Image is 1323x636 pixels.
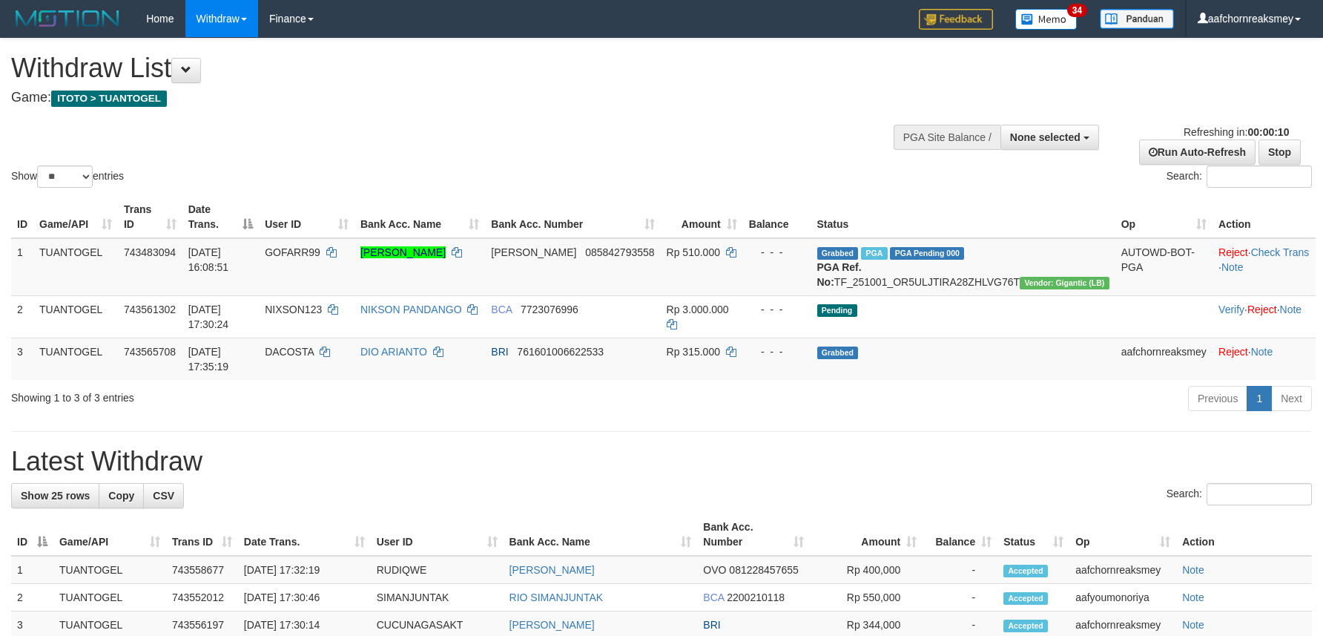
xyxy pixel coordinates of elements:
a: Show 25 rows [11,483,99,508]
a: CSV [143,483,184,508]
span: Show 25 rows [21,490,90,502]
span: [PERSON_NAME] [491,246,576,258]
span: 743565708 [124,346,176,358]
td: [DATE] 17:30:46 [238,584,371,612]
strong: 00:00:10 [1247,126,1289,138]
span: Refreshing in: [1184,126,1289,138]
td: 3 [11,338,33,380]
a: Reject [1218,346,1248,358]
a: Check Trans [1251,246,1310,258]
a: Previous [1188,386,1247,411]
a: 1 [1247,386,1272,411]
th: Op: activate to sort column ascending [1115,196,1213,238]
a: Note [1280,304,1302,315]
a: RIO SIMANJUNTAK [509,591,604,603]
img: panduan.png [1100,9,1174,29]
button: None selected [1000,125,1099,150]
span: 743483094 [124,246,176,258]
span: Copy [108,490,134,502]
td: 2 [11,295,33,338]
span: Rp 3.000.000 [667,304,729,315]
span: BCA [491,304,512,315]
td: 1 [11,556,53,584]
div: - - - [749,245,805,260]
th: Date Trans.: activate to sort column descending [182,196,260,238]
th: Status [811,196,1115,238]
h4: Game: [11,91,867,105]
span: GOFARR99 [265,246,320,258]
th: Trans ID: activate to sort column ascending [118,196,182,238]
th: Trans ID: activate to sort column ascending [166,514,238,556]
span: [DATE] 17:35:19 [188,346,229,373]
td: SIMANJUNTAK [371,584,504,612]
th: User ID: activate to sort column ascending [371,514,504,556]
th: Status: activate to sort column ascending [997,514,1069,556]
span: Marked by aafyoumonoriya [861,247,887,260]
td: 743552012 [166,584,238,612]
td: RUDIQWE [371,556,504,584]
span: BCA [703,591,724,603]
th: Game/API: activate to sort column ascending [33,196,118,238]
td: · [1213,338,1316,380]
a: Copy [99,483,144,508]
span: None selected [1010,131,1080,143]
span: Copy 7723076996 to clipboard [521,304,578,315]
a: DIO ARIANTO [360,346,427,358]
span: 34 [1067,4,1087,17]
td: aafyoumonoriya [1069,584,1176,612]
span: CSV [153,490,174,502]
th: ID: activate to sort column descending [11,514,53,556]
a: Note [1182,619,1204,631]
th: Date Trans.: activate to sort column ascending [238,514,371,556]
td: TUANTOGEL [33,295,118,338]
a: Note [1182,591,1204,603]
span: NIXSON123 [265,304,322,315]
th: Balance [743,196,811,238]
span: Copy 081228457655 to clipboard [729,564,798,576]
td: [DATE] 17:32:19 [238,556,371,584]
th: Bank Acc. Number: activate to sort column ascending [485,196,660,238]
img: Feedback.jpg [919,9,993,30]
select: Showentries [37,165,93,188]
img: Button%20Memo.svg [1015,9,1078,30]
span: 743561302 [124,304,176,315]
span: OVO [703,564,726,576]
label: Show entries [11,165,124,188]
th: Action [1213,196,1316,238]
td: Rp 400,000 [810,556,923,584]
td: 1 [11,238,33,296]
div: - - - [749,344,805,359]
th: Bank Acc. Number: activate to sort column ascending [697,514,810,556]
span: Rp 315.000 [667,346,720,358]
td: 743558677 [166,556,238,584]
h1: Withdraw List [11,53,867,83]
td: TUANTOGEL [53,584,166,612]
td: aafchornreaksmey [1115,338,1213,380]
td: AUTOWD-BOT-PGA [1115,238,1213,296]
input: Search: [1207,483,1312,505]
span: Accepted [1003,620,1048,632]
a: Reject [1218,246,1248,258]
th: Amount: activate to sort column ascending [661,196,743,238]
a: Note [1221,261,1244,273]
td: TF_251001_OR5ULJTIRA28ZHLVG76T [811,238,1115,296]
a: [PERSON_NAME] [509,564,595,576]
span: Grabbed [817,247,859,260]
span: Grabbed [817,347,859,359]
img: MOTION_logo.png [11,7,124,30]
a: Note [1182,564,1204,576]
div: - - - [749,302,805,317]
span: Pending [817,304,857,317]
label: Search: [1167,165,1312,188]
a: [PERSON_NAME] [360,246,446,258]
td: 2 [11,584,53,612]
span: [DATE] 16:08:51 [188,246,229,273]
a: Stop [1258,140,1301,165]
span: Rp 510.000 [667,246,720,258]
label: Search: [1167,483,1312,505]
th: User ID: activate to sort column ascending [259,196,354,238]
a: Note [1251,346,1273,358]
span: Copy 2200210118 to clipboard [727,591,785,603]
span: DACOSTA [265,346,314,358]
a: NIKSON PANDANGO [360,304,462,315]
